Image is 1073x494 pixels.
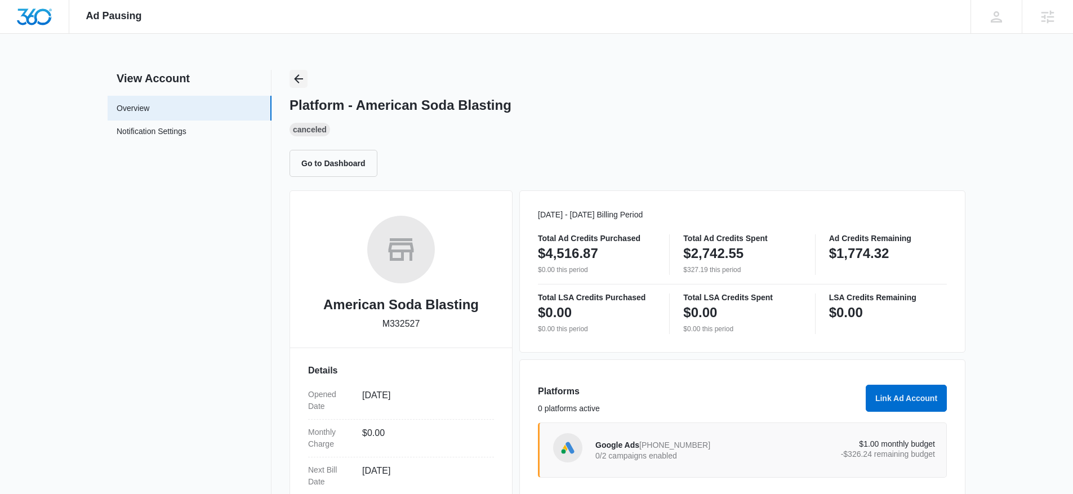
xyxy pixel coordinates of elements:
[829,293,947,301] p: LSA Credits Remaining
[290,70,308,88] button: Back
[323,295,479,315] h2: American Soda Blasting
[683,324,801,334] p: $0.00 this period
[308,420,494,457] div: Monthly Charge$0.00
[290,150,377,177] button: Go to Dashboard
[538,209,947,221] p: [DATE] - [DATE] Billing Period
[829,304,863,322] p: $0.00
[538,422,947,478] a: Google AdsGoogle Ads[PHONE_NUMBER]0/2 campaigns enabled$1.00 monthly budget-$326.24 remaining budget
[362,464,485,488] dd: [DATE]
[382,317,420,331] p: M332527
[308,382,494,420] div: Opened Date[DATE]
[538,385,859,398] h3: Platforms
[538,293,656,301] p: Total LSA Credits Purchased
[829,234,947,242] p: Ad Credits Remaining
[308,426,353,450] dt: Monthly Charge
[290,97,511,114] h1: Platform - American Soda Blasting
[683,293,801,301] p: Total LSA Credits Spent
[765,450,936,458] p: -$326.24 remaining budget
[538,265,656,275] p: $0.00 this period
[308,464,353,488] dt: Next Bill Date
[683,244,743,262] p: $2,742.55
[683,234,801,242] p: Total Ad Credits Spent
[362,389,485,412] dd: [DATE]
[538,244,598,262] p: $4,516.87
[639,440,710,450] span: [PHONE_NUMBER]
[290,123,330,136] div: Canceled
[559,439,576,456] img: Google Ads
[595,452,765,460] p: 0/2 campaigns enabled
[117,103,149,114] a: Overview
[308,364,494,377] h3: Details
[86,10,142,22] span: Ad Pausing
[308,389,353,412] dt: Opened Date
[290,158,384,168] a: Go to Dashboard
[538,304,572,322] p: $0.00
[829,244,889,262] p: $1,774.32
[108,70,271,87] h2: View Account
[538,324,656,334] p: $0.00 this period
[538,234,656,242] p: Total Ad Credits Purchased
[117,126,186,140] a: Notification Settings
[683,304,717,322] p: $0.00
[538,403,859,415] p: 0 platforms active
[362,426,485,450] dd: $0.00
[765,440,936,448] p: $1.00 monthly budget
[683,265,801,275] p: $327.19 this period
[595,440,639,450] span: Google Ads
[866,385,947,412] button: Link Ad Account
